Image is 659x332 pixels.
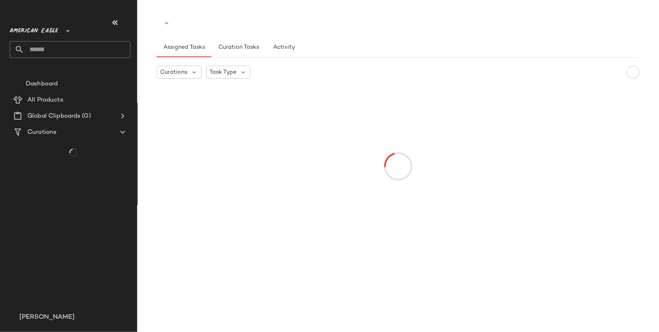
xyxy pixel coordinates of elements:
[273,44,295,51] span: Activity
[10,22,58,36] span: American Eagle
[218,44,259,51] span: Curation Tasks
[27,95,63,105] span: All Products
[19,313,75,322] span: [PERSON_NAME]
[27,112,80,121] span: Global Clipboards
[163,44,205,51] span: Assigned Tasks
[210,68,237,77] span: Task Type
[80,112,90,121] span: (0)
[27,128,56,137] span: Curations
[160,68,187,77] span: Curations
[26,79,58,89] span: Dashboard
